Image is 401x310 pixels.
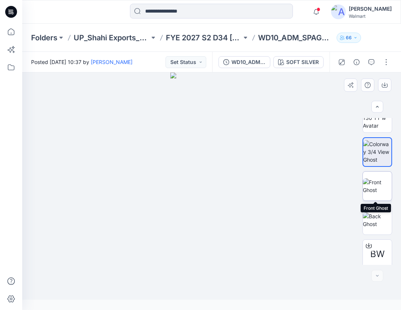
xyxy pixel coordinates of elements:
img: Back Ghost [363,212,392,228]
div: SOFT SILVER [286,58,319,66]
a: FYE 2027 S2 D34 [DEMOGRAPHIC_DATA] Dresses - Shahi [166,33,242,43]
a: Folders [31,33,57,43]
button: SOFT SILVER [273,56,324,68]
p: 66 [346,34,352,42]
img: eyJhbGciOiJIUzI1NiIsImtpZCI6IjAiLCJzbHQiOiJzZXMiLCJ0eXAiOiJKV1QifQ.eyJkYXRhIjp7InR5cGUiOiJzdG9yYW... [170,73,253,300]
button: Details [351,56,362,68]
span: BW [370,247,385,261]
span: Posted [DATE] 10:37 by [31,58,133,66]
div: WD10_ADM_SPAGHETTI STRAP MAXI DRESS [231,58,265,66]
img: Front Ghost [363,178,392,194]
p: WD10_ADM_SPAGHETTI STRAP MAXI DRESS [258,33,334,43]
img: Colorway 3/4 View Ghost [363,140,391,164]
div: [PERSON_NAME] [349,4,392,13]
a: UP_Shahi Exports_D34_Dresses [74,33,150,43]
button: 66 [337,33,361,43]
img: avatar [331,4,346,19]
img: 2024 Y 130 TT w Avatar [363,106,392,129]
div: Walmart [349,13,392,19]
button: WD10_ADM_SPAGHETTI STRAP MAXI DRESS [218,56,270,68]
a: [PERSON_NAME] [91,59,133,65]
